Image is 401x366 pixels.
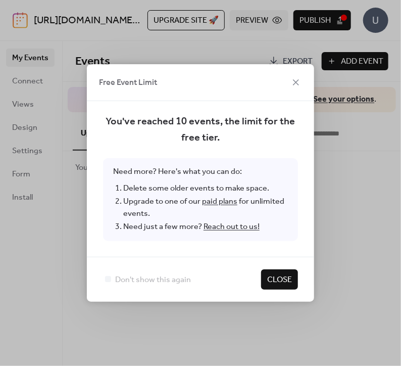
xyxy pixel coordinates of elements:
li: Upgrade to one of our for unlimited events. [123,195,288,220]
span: Don't show this again [115,274,191,286]
a: paid plans [202,194,237,209]
button: Close [261,269,298,290]
span: Close [267,274,292,286]
a: Reach out to us! [204,219,260,235]
li: Delete some older events to make space. [123,182,288,195]
span: You've reached 10 events, the limit for the free tier. [103,114,298,146]
li: Need just a few more? [123,220,288,234]
span: Free Event Limit [99,77,157,89]
span: Need more? Here's what you can do: [103,158,298,241]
